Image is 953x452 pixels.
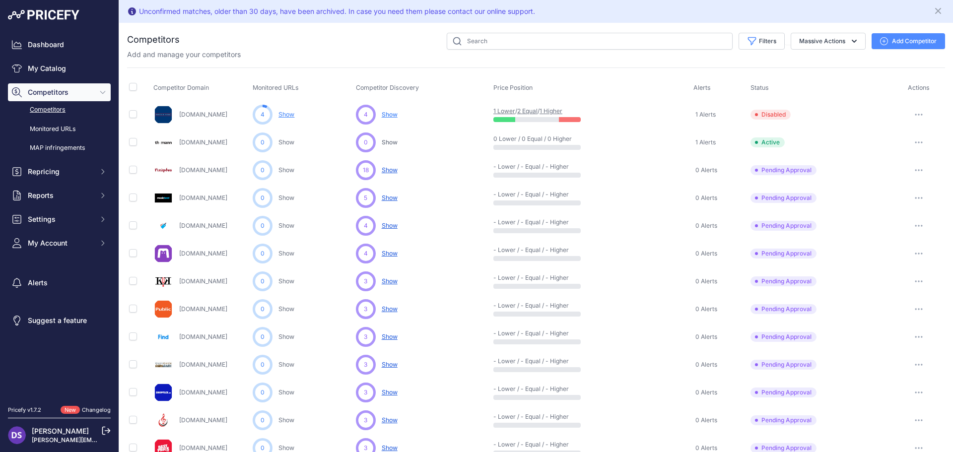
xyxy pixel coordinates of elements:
[493,274,557,282] p: - Lower / - Equal / - Higher
[382,305,398,313] span: Show
[28,238,93,248] span: My Account
[695,250,717,258] span: 0 Alerts
[278,166,294,174] a: Show
[517,107,538,115] a: 2 Equal
[382,138,398,146] span: Show
[8,36,111,394] nav: Sidebar
[278,361,294,368] a: Show
[693,137,716,147] a: 1 Alerts
[364,388,367,397] span: 3
[278,305,294,313] a: Show
[278,416,294,424] a: Show
[695,416,717,424] span: 0 Alerts
[179,194,227,201] a: [DOMAIN_NAME]
[382,333,398,340] span: Show
[382,416,398,424] span: Show
[179,166,227,174] a: [DOMAIN_NAME]
[364,110,368,119] span: 4
[127,33,180,47] h2: Competitors
[695,111,716,119] span: 1 Alerts
[153,84,209,91] span: Competitor Domain
[382,166,398,174] span: Show
[8,10,79,20] img: Pricefy Logo
[382,277,398,285] span: Show
[447,33,733,50] input: Search
[278,444,294,452] a: Show
[278,138,294,146] a: Show
[8,312,111,329] a: Suggest a feature
[8,101,111,119] a: Competitors
[493,441,557,449] p: - Lower / - Equal / - Higher
[278,333,294,340] a: Show
[278,250,294,257] a: Show
[253,84,299,91] span: Monitored URLs
[750,84,769,91] span: Status
[363,166,369,175] span: 18
[8,187,111,204] button: Reports
[8,274,111,292] a: Alerts
[872,33,945,49] button: Add Competitor
[382,388,398,396] span: Show
[739,33,785,50] button: Filters
[127,50,241,60] p: Add and manage your competitors
[493,107,515,115] a: 1 Lower
[261,221,265,230] span: 0
[179,277,227,285] a: [DOMAIN_NAME]
[8,234,111,252] button: My Account
[179,416,227,424] a: [DOMAIN_NAME]
[695,222,717,230] span: 0 Alerts
[261,277,265,286] span: 0
[179,333,227,340] a: [DOMAIN_NAME]
[750,137,785,147] span: Active
[540,107,562,115] a: 1 Higher
[261,138,265,147] span: 0
[28,87,93,97] span: Competitors
[695,333,717,341] span: 0 Alerts
[364,416,367,425] span: 3
[261,360,265,369] span: 0
[791,33,866,50] button: Massive Actions
[382,250,398,257] span: Show
[493,135,557,143] p: 0 Lower / 0 Equal / 0 Higher
[750,415,817,425] span: Pending Approval
[493,84,533,91] span: Price Position
[32,427,89,435] a: [PERSON_NAME]
[261,332,265,341] span: 0
[493,413,557,421] p: - Lower / - Equal / - Higher
[750,276,817,286] span: Pending Approval
[493,357,557,365] p: - Lower / - Equal / - Higher
[8,121,111,138] a: Monitored URLs
[261,249,265,258] span: 0
[695,361,717,369] span: 0 Alerts
[179,138,227,146] a: [DOMAIN_NAME]
[382,194,398,201] span: Show
[695,166,717,174] span: 0 Alerts
[695,277,717,285] span: 0 Alerts
[364,138,368,147] span: 0
[8,210,111,228] button: Settings
[364,277,367,286] span: 3
[8,36,111,54] a: Dashboard
[695,305,717,313] span: 0 Alerts
[750,360,817,370] span: Pending Approval
[750,221,817,231] span: Pending Approval
[261,166,265,175] span: 0
[382,361,398,368] span: Show
[356,84,419,91] span: Competitor Discovery
[278,388,294,396] a: Show
[278,277,294,285] a: Show
[61,406,80,414] span: New
[261,110,265,119] span: 4
[750,304,817,314] span: Pending Approval
[261,388,265,397] span: 0
[695,388,717,396] span: 0 Alerts
[750,165,817,175] span: Pending Approval
[493,107,557,115] p: / /
[139,6,535,16] div: Unconfirmed matches, older than 30 days, have been archived. In case you need them please contact...
[364,249,368,258] span: 4
[179,222,227,229] a: [DOMAIN_NAME]
[750,110,791,120] span: Disabled
[8,406,41,414] div: Pricefy v1.7.2
[364,305,367,314] span: 3
[28,214,93,224] span: Settings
